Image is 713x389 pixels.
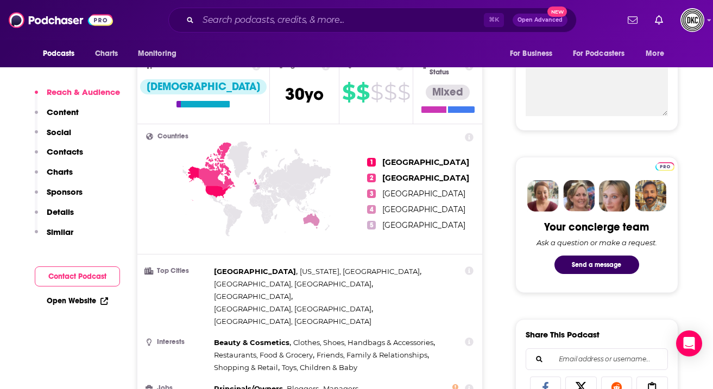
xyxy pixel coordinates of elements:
img: Jules Profile [599,180,630,212]
button: Details [35,207,74,227]
span: 30 yo [285,84,324,105]
button: Sponsors [35,187,83,207]
span: Monitoring [138,46,176,61]
input: Email address or username... [535,349,659,369]
span: $ [384,84,396,101]
span: [GEOGRAPHIC_DATA] [214,292,291,301]
div: Open Intercom Messenger [676,330,702,356]
span: 3 [367,189,376,198]
span: , [214,349,314,361]
a: Show notifications dropdown [623,11,642,29]
p: Reach & Audience [47,87,120,97]
span: Gender [155,62,180,69]
span: , [214,303,373,315]
span: $ [356,84,369,101]
a: Pro website [655,161,674,171]
span: , [214,278,373,290]
span: , [214,361,280,374]
button: Contacts [35,146,83,167]
button: Open AdvancedNew [513,14,567,27]
div: Your concierge team [544,220,649,234]
button: Charts [35,167,73,187]
span: Charts [95,46,118,61]
span: Podcasts [43,46,75,61]
button: open menu [566,43,641,64]
button: Similar [35,227,73,247]
span: Beauty & Cosmetics [214,338,289,347]
span: , [214,336,291,349]
span: [GEOGRAPHIC_DATA], [GEOGRAPHIC_DATA] [214,279,371,288]
div: Search followers [526,348,668,370]
div: Mixed [426,85,470,100]
p: Contacts [47,146,83,157]
p: Details [47,207,74,217]
span: [GEOGRAPHIC_DATA], [GEOGRAPHIC_DATA] [214,304,371,313]
span: 4 [367,205,376,214]
div: Ask a question or make a request. [537,238,657,247]
img: Jon Profile [635,180,666,212]
div: [DEMOGRAPHIC_DATA] [140,79,267,94]
span: Countries [157,133,188,140]
span: [GEOGRAPHIC_DATA] [382,205,465,214]
span: Toys, Children & Baby [282,363,357,372]
span: 5 [367,221,376,229]
button: open menu [638,43,678,64]
span: For Business [510,46,553,61]
span: Logged in as DKCMediatech [680,8,704,32]
span: [GEOGRAPHIC_DATA], [GEOGRAPHIC_DATA] [214,317,371,326]
span: Open Advanced [518,17,563,23]
span: Shopping & Retail [214,363,278,372]
span: $ [397,84,410,101]
button: open menu [502,43,566,64]
span: , [214,290,293,303]
span: More [646,46,664,61]
div: Search podcasts, credits, & more... [168,8,577,33]
p: Content [47,107,79,117]
h3: Share This Podcast [526,329,600,340]
input: Search podcasts, credits, & more... [198,11,484,29]
span: [GEOGRAPHIC_DATA] [382,173,469,183]
span: Friends, Family & Relationships [317,350,427,359]
span: [US_STATE], [GEOGRAPHIC_DATA] [300,267,420,276]
span: , [300,265,421,278]
img: Podchaser - Follow, Share and Rate Podcasts [9,10,113,30]
h3: Top Cities [146,267,210,275]
span: [GEOGRAPHIC_DATA] [382,157,469,167]
span: $ [342,84,355,101]
span: , [317,349,429,361]
span: ⌘ K [484,13,504,27]
button: open menu [130,43,191,64]
span: Clothes, Shoes, Handbags & Accessories [293,338,433,347]
a: Open Website [47,296,108,305]
img: Sydney Profile [527,180,559,212]
span: 1 [367,158,376,167]
span: , [293,336,435,349]
span: [GEOGRAPHIC_DATA] [214,267,296,276]
span: 2 [367,174,376,182]
span: Restaurants, Food & Grocery [214,350,313,359]
span: Age [286,62,299,69]
span: [GEOGRAPHIC_DATA] [382,189,465,199]
span: $ [370,84,383,101]
button: Contact Podcast [35,266,120,286]
img: User Profile [680,8,704,32]
button: Reach & Audience [35,87,120,107]
a: Show notifications dropdown [651,11,667,29]
button: Send a message [554,256,639,274]
h3: Interests [146,339,210,346]
p: Social [47,127,71,137]
img: Podchaser Pro [655,162,674,171]
span: [GEOGRAPHIC_DATA] [382,220,465,230]
button: Social [35,127,71,147]
span: Parental Status [430,62,463,76]
span: Income [354,62,379,69]
img: Barbara Profile [563,180,595,212]
button: Show profile menu [680,8,704,32]
p: Similar [47,227,73,237]
span: New [547,7,567,17]
a: Charts [88,43,125,64]
p: Sponsors [47,187,83,197]
button: Content [35,107,79,127]
button: open menu [35,43,89,64]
